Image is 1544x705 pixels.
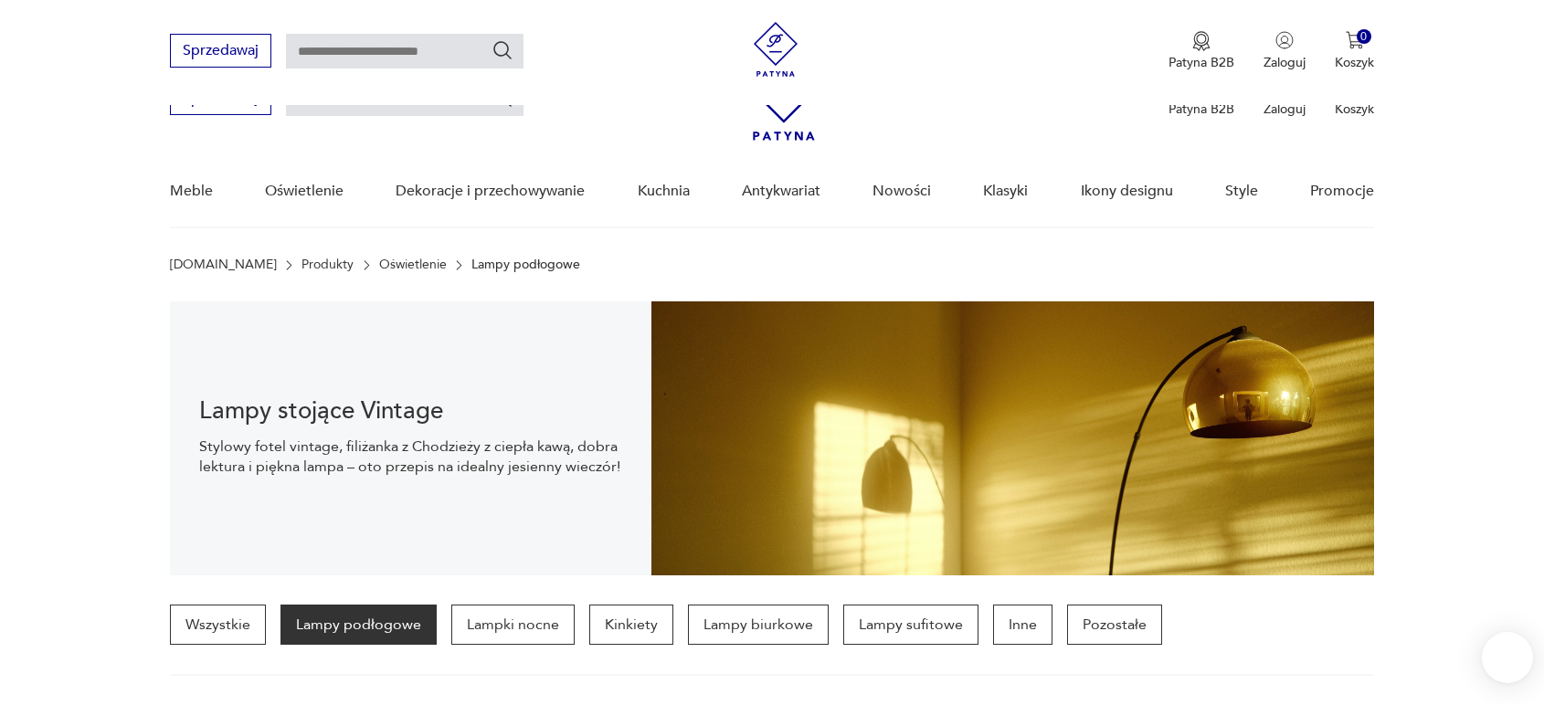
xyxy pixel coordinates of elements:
a: Lampy sufitowe [843,605,978,645]
h1: Lampy stojące Vintage [199,400,622,422]
button: Sprzedawaj [170,34,271,68]
a: Ikony designu [1081,156,1173,226]
a: Meble [170,156,213,226]
a: [DOMAIN_NAME] [170,258,277,272]
a: Sprzedawaj [170,46,271,58]
a: Ikona medaluPatyna B2B [1169,31,1234,71]
a: Pozostałe [1067,605,1162,645]
a: Style [1225,156,1258,226]
a: Nowości [872,156,931,226]
p: Zaloguj [1264,54,1306,71]
p: Stylowy fotel vintage, filiżanka z Chodzieży z ciepła kawą, dobra lektura i piękna lampa – oto pr... [199,437,622,477]
p: Patyna B2B [1169,100,1234,118]
a: Sprzedawaj [170,93,271,106]
a: Produkty [301,258,354,272]
p: Zaloguj [1264,100,1306,118]
a: Inne [993,605,1052,645]
img: Ikona medalu [1192,31,1211,51]
button: Szukaj [492,39,513,61]
p: Koszyk [1335,100,1374,118]
iframe: Smartsupp widget button [1482,632,1533,683]
a: Oświetlenie [265,156,344,226]
a: Lampy biurkowe [688,605,829,645]
img: 10e6338538aad63f941a4120ddb6aaec.jpg [651,301,1374,575]
p: Lampy podłogowe [471,258,580,272]
button: Patyna B2B [1169,31,1234,71]
p: Patyna B2B [1169,54,1234,71]
img: Ikona koszyka [1346,31,1364,49]
img: Ikonka użytkownika [1275,31,1294,49]
a: Oświetlenie [379,258,447,272]
a: Dekoracje i przechowywanie [396,156,585,226]
a: Kuchnia [638,156,690,226]
a: Kinkiety [589,605,673,645]
button: 0Koszyk [1335,31,1374,71]
div: 0 [1357,29,1372,45]
p: Koszyk [1335,54,1374,71]
a: Promocje [1310,156,1374,226]
a: Lampy podłogowe [280,605,437,645]
a: Lampki nocne [451,605,575,645]
a: Klasyki [983,156,1028,226]
button: Zaloguj [1264,31,1306,71]
a: Antykwariat [742,156,820,226]
img: Patyna - sklep z meblami i dekoracjami vintage [748,22,803,77]
a: Wszystkie [170,605,266,645]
